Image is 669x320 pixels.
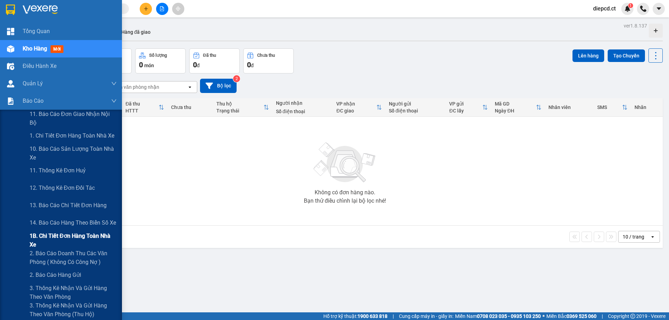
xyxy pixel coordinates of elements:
div: Thu hộ [216,101,263,107]
div: Số lượng [149,53,167,58]
span: mới [51,45,63,53]
span: món [144,63,154,68]
img: warehouse-icon [7,63,14,70]
div: Chưa thu [257,53,275,58]
sup: 2 [233,75,240,82]
div: Đã thu [125,101,159,107]
button: file-add [156,3,168,15]
span: Miền Bắc [546,312,597,320]
img: solution-icon [7,97,14,105]
img: icon-new-feature [624,6,631,12]
div: Nhân viên [548,104,590,110]
svg: open [650,234,655,240]
th: Toggle SortBy [446,98,491,117]
div: VP nhận [336,101,376,107]
div: Trạng thái [216,108,263,114]
span: | [393,312,394,320]
th: Toggle SortBy [491,98,545,117]
span: copyright [630,314,635,319]
button: Đã thu0đ [189,48,240,73]
button: aim [172,3,184,15]
span: đ [251,63,254,68]
span: 12. Thống kê đơn đối tác [30,184,95,192]
strong: 0369 525 060 [567,313,597,319]
strong: 1900 633 818 [357,313,387,319]
span: 3. Thống kê nhận và gửi hàng theo văn phòng (thu hộ) [30,301,117,319]
span: 11. Thống kê đơn huỷ [30,166,86,175]
button: Tạo Chuyến [608,49,645,62]
span: 2. Báo cáo doanh thu các văn phòng ( không có công nợ ) [30,249,117,266]
div: Không có đơn hàng nào. [315,190,375,195]
div: Nhãn [635,104,659,110]
div: 10 / trang [623,233,644,240]
span: Quản Lý [23,79,43,88]
span: Miền Nam [455,312,541,320]
div: Người gửi [389,101,443,107]
strong: 0708 023 035 - 0935 103 250 [477,313,541,319]
div: SMS [597,104,622,110]
th: Toggle SortBy [594,98,631,117]
span: diepcd.ct [587,4,621,13]
span: Báo cáo [23,96,44,105]
button: Chưa thu0đ [243,48,294,73]
span: 3. Thống kê nhận và gửi hàng theo văn phòng [30,284,117,301]
svg: open [187,84,193,90]
span: Hỗ trợ kỹ thuật: [323,312,387,320]
div: Chưa thu [171,104,209,110]
button: caret-down [653,3,665,15]
div: Số điện thoại [389,108,443,114]
div: Chọn văn phòng nhận [111,84,159,91]
span: | [602,312,603,320]
span: 14. Báo cáo hàng theo biển số xe [30,218,116,227]
span: 2. Báo cáo hàng gửi [30,271,81,279]
span: 13. Báo cáo chi tiết đơn hàng [30,201,107,210]
div: Đã thu [203,53,216,58]
span: 0 [247,61,251,69]
span: 10. Báo cáo sản lượng toàn nhà xe [30,145,117,162]
span: 0 [193,61,197,69]
span: caret-down [656,6,662,12]
div: VP gửi [449,101,482,107]
span: file-add [160,6,164,11]
button: Hàng đã giao [116,24,156,40]
span: 0 [139,61,143,69]
span: down [111,81,117,86]
span: 1 [629,3,632,8]
img: warehouse-icon [7,45,14,53]
span: Điều hành xe [23,62,56,70]
button: Số lượng0món [135,48,186,73]
span: 11. Báo cáo đơn giao nhận nội bộ [30,110,117,127]
div: HTTT [125,108,159,114]
span: aim [176,6,180,11]
div: ver 1.8.137 [624,22,647,30]
span: down [111,98,117,104]
span: Tổng Quan [23,27,50,36]
th: Toggle SortBy [122,98,168,117]
div: Ngày ĐH [495,108,536,114]
img: dashboard-icon [7,28,14,35]
img: svg+xml;base64,PHN2ZyBjbGFzcz0ibGlzdC1wbHVnX19zdmciIHhtbG5zPSJodHRwOi8vd3d3LnczLm9yZy8yMDAwL3N2Zy... [310,138,380,187]
img: phone-icon [640,6,646,12]
div: Tạo kho hàng mới [649,24,663,38]
span: ⚪️ [543,315,545,318]
span: 1. Chi tiết đơn hàng toàn nhà xe [30,131,114,140]
div: Bạn thử điều chỉnh lại bộ lọc nhé! [304,198,386,204]
div: ĐC lấy [449,108,482,114]
button: Bộ lọc [200,79,237,93]
span: 1B. Chi tiết đơn hàng toàn nhà xe [30,232,117,249]
div: ĐC giao [336,108,376,114]
img: warehouse-icon [7,80,14,87]
th: Toggle SortBy [213,98,272,117]
span: Cung cấp máy in - giấy in: [399,312,453,320]
span: plus [144,6,148,11]
sup: 1 [628,3,633,8]
button: Lên hàng [572,49,604,62]
img: logo-vxr [6,5,15,15]
div: Số điện thoại [276,109,330,114]
div: Người nhận [276,100,330,106]
span: đ [197,63,200,68]
button: plus [140,3,152,15]
div: Mã GD [495,101,536,107]
th: Toggle SortBy [333,98,385,117]
span: Kho hàng [23,45,47,52]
